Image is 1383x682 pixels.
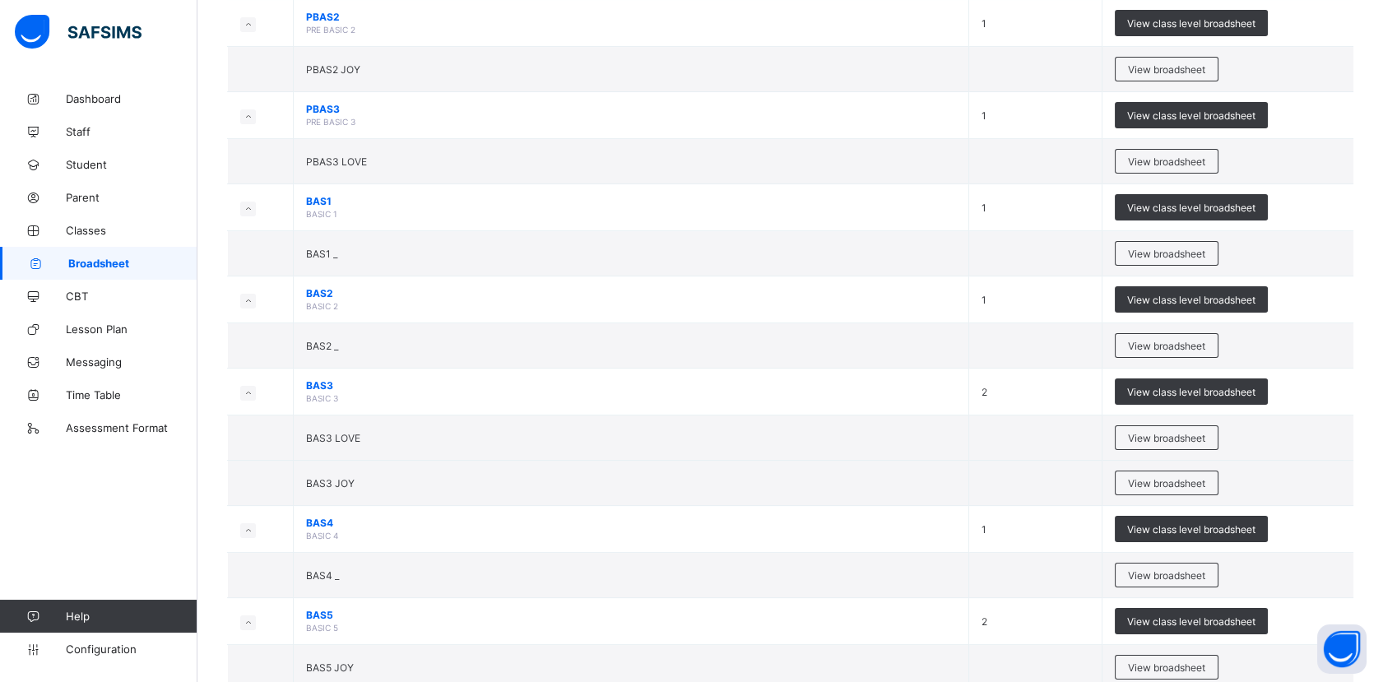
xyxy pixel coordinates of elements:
span: BAS5 JOY [306,661,354,674]
span: PBAS2 [306,11,956,23]
span: Classes [66,224,197,237]
span: View broadsheet [1128,248,1205,260]
a: View broadsheet [1115,425,1218,438]
span: Assessment Format [66,421,197,434]
span: BAS4 [306,517,956,529]
span: View class level broadsheet [1127,386,1255,398]
a: View broadsheet [1115,655,1218,667]
a: View class level broadsheet [1115,102,1268,114]
span: BAS2 [306,287,956,299]
span: BAS1 [306,195,956,207]
span: BASIC 2 [306,301,338,311]
span: PRE BASIC 2 [306,25,355,35]
a: View broadsheet [1115,563,1218,575]
a: View class level broadsheet [1115,378,1268,391]
span: BASIC 5 [306,623,338,633]
span: Dashboard [66,92,197,105]
span: 2 [982,386,987,398]
span: Parent [66,191,197,204]
span: View class level broadsheet [1127,523,1255,536]
span: 1 [982,202,986,214]
span: Staff [66,125,197,138]
span: PRE BASIC 3 [306,117,355,127]
span: 2 [982,615,987,628]
span: BAS4 _ [306,569,339,582]
a: View class level broadsheet [1115,194,1268,206]
span: View class level broadsheet [1127,294,1255,306]
span: BASIC 4 [306,531,338,540]
span: Lesson Plan [66,322,197,336]
span: View class level broadsheet [1127,615,1255,628]
span: BAS3 LOVE [306,432,360,444]
button: Open asap [1317,624,1367,674]
span: PBAS3 [306,103,956,115]
span: Broadsheet [68,257,197,270]
span: BAS5 [306,609,956,621]
span: BASIC 1 [306,209,337,219]
span: PBAS2 JOY [306,63,360,76]
span: View broadsheet [1128,477,1205,489]
span: 1 [982,109,986,122]
img: safsims [15,15,142,49]
a: View class level broadsheet [1115,516,1268,528]
span: PBAS3 LOVE [306,155,367,168]
span: 1 [982,17,986,30]
a: View broadsheet [1115,333,1218,346]
span: Configuration [66,643,197,656]
span: View class level broadsheet [1127,17,1255,30]
span: View broadsheet [1128,432,1205,444]
a: View broadsheet [1115,471,1218,483]
span: 1 [982,294,986,306]
span: CBT [66,290,197,303]
span: View broadsheet [1128,661,1205,674]
a: View class level broadsheet [1115,10,1268,22]
span: BAS3 [306,379,956,392]
span: BAS2 _ [306,340,338,352]
span: View broadsheet [1128,63,1205,76]
a: View class level broadsheet [1115,286,1268,299]
span: Messaging [66,355,197,369]
span: BAS3 JOY [306,477,355,489]
span: Time Table [66,388,197,401]
a: View broadsheet [1115,57,1218,69]
a: View broadsheet [1115,241,1218,253]
span: 1 [982,523,986,536]
span: BAS1 _ [306,248,337,260]
span: View class level broadsheet [1127,109,1255,122]
a: View broadsheet [1115,149,1218,161]
span: View broadsheet [1128,340,1205,352]
span: View broadsheet [1128,155,1205,168]
span: View broadsheet [1128,569,1205,582]
a: View class level broadsheet [1115,608,1268,620]
span: BASIC 3 [306,393,338,403]
span: Student [66,158,197,171]
span: View class level broadsheet [1127,202,1255,214]
span: Help [66,610,197,623]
